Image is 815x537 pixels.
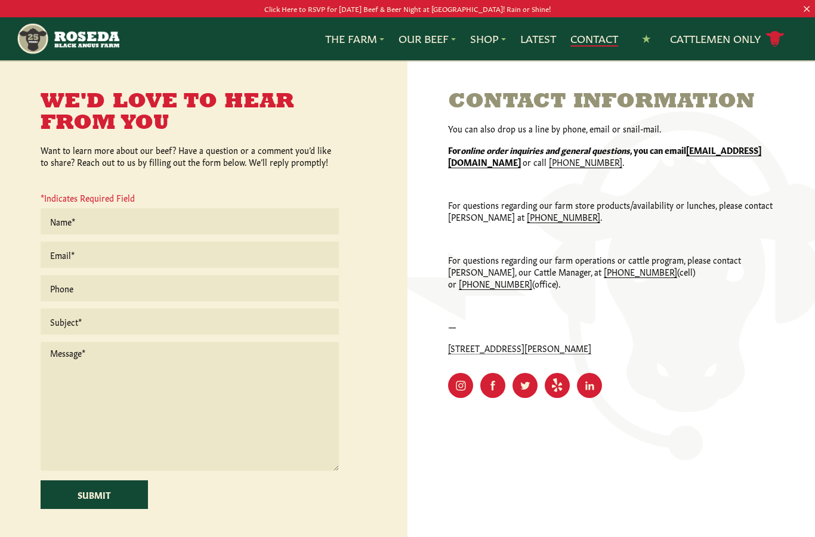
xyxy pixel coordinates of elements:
p: Click Here to RSVP for [DATE] Beef & Beer Night at [GEOGRAPHIC_DATA]! Rain or Shine! [41,2,774,15]
input: Submit [41,480,148,509]
p: *Indicates Required Field [41,192,339,208]
img: https://roseda.com/wp-content/uploads/2021/05/roseda-25-header.png [16,22,119,55]
input: Name* [41,208,339,234]
a: The Farm [325,31,384,47]
h3: Contact Information [448,91,774,113]
p: Want to learn more about our beef? Have a question or a comment you’d like to share? Reach out to... [41,144,339,168]
strong: For , you can email [448,144,686,156]
input: Phone [41,275,339,301]
p: You can also drop us a line by phone, email or snail-mail. [448,122,774,134]
a: Visit Our Yelp Page [545,373,570,398]
a: Visit Our Instagram Page [448,373,473,398]
a: Shop [470,31,506,47]
p: For questions regarding our farm operations or cattle program, please contact [PERSON_NAME], our ... [448,254,774,289]
a: Cattlemen Only [670,29,785,50]
p: For questions regarding our farm store products/availability or lunches, please contact [PERSON_N... [448,199,774,223]
a: Visit Our Facebook Page [480,373,505,398]
input: Subject* [41,308,339,335]
input: Email* [41,242,339,268]
em: online order inquiries and general questions [461,144,630,156]
a: Visit Our Twitter Page [513,373,538,398]
p: or call . [448,144,774,168]
a: Our Beef [399,31,456,47]
a: Visit Our LinkedIn Page [577,373,602,398]
p: — [448,320,774,332]
nav: Main Navigation [16,17,798,60]
a: Contact [570,31,618,47]
h3: We'd Love to Hear From You [41,91,339,134]
a: Latest [520,31,556,47]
